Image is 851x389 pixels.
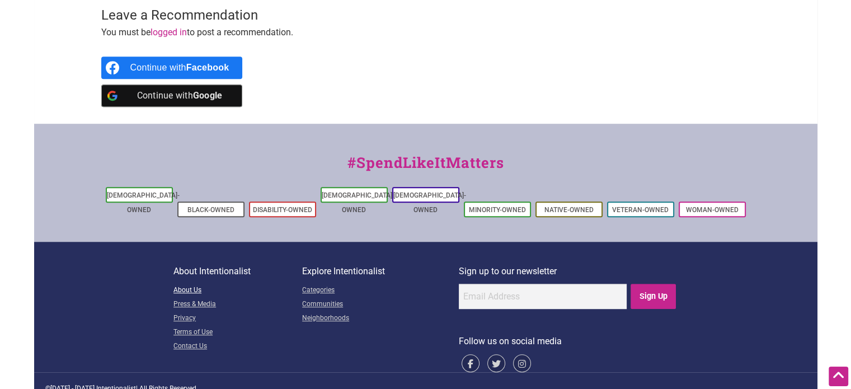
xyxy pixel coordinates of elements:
a: [DEMOGRAPHIC_DATA]-Owned [107,191,180,214]
a: Veteran-Owned [612,206,669,214]
a: About Us [173,284,302,298]
a: logged in [151,27,187,38]
div: #SpendLikeItMatters [34,152,817,185]
input: Sign Up [631,284,676,309]
div: Continue with [130,85,229,107]
p: About Intentionalist [173,264,302,279]
a: Contact Us [173,340,302,354]
a: Continue with <b>Google</b> [101,85,243,107]
b: Google [193,90,223,101]
p: Follow us on social media [459,334,678,349]
input: Email Address [459,284,627,309]
a: [DEMOGRAPHIC_DATA]-Owned [322,191,394,214]
a: Privacy [173,312,302,326]
a: Disability-Owned [253,206,312,214]
a: Black-Owned [187,206,234,214]
p: Sign up to our newsletter [459,264,678,279]
p: You must be to post a recommendation. [101,25,750,40]
div: Continue with [130,57,229,79]
a: Minority-Owned [469,206,526,214]
a: Terms of Use [173,326,302,340]
a: Communities [302,298,459,312]
p: Explore Intentionalist [302,264,459,279]
a: Native-Owned [544,206,594,214]
a: [DEMOGRAPHIC_DATA]-Owned [393,191,466,214]
a: Categories [302,284,459,298]
a: Neighborhoods [302,312,459,326]
a: Woman-Owned [686,206,739,214]
a: Press & Media [173,298,302,312]
a: Continue with <b>Facebook</b> [101,57,243,79]
h3: Leave a Recommendation [101,6,750,25]
div: Scroll Back to Top [829,367,848,386]
b: Facebook [186,63,229,72]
